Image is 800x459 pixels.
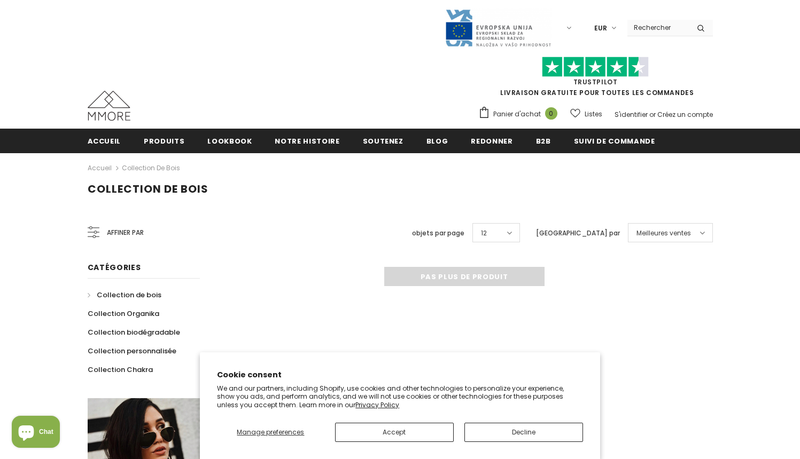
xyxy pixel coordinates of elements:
span: Collection de bois [88,181,208,196]
a: Listes [570,105,602,123]
a: Collection personnalisée [88,342,176,360]
a: Suivi de commande [574,129,655,153]
a: Panier d'achat 0 [478,106,563,122]
a: S'identifier [615,110,648,119]
a: Accueil [88,162,112,175]
a: TrustPilot [573,77,618,86]
span: LIVRAISON GRATUITE POUR TOUTES LES COMMANDES [478,61,713,97]
span: B2B [536,136,551,146]
button: Decline [464,423,583,442]
span: Lookbook [207,136,252,146]
a: Collection Organika [88,304,159,323]
span: Affiner par [107,227,144,239]
span: Manage preferences [237,428,304,437]
span: Collection Chakra [88,365,153,375]
a: Collection de bois [88,286,161,304]
label: objets par page [412,228,464,239]
a: soutenez [363,129,403,153]
a: Produits [144,129,184,153]
span: Collection personnalisée [88,346,176,356]
span: 12 [481,228,487,239]
a: Blog [426,129,448,153]
button: Accept [335,423,454,442]
a: Collection de bois [122,163,180,172]
span: Redonner [471,136,512,146]
span: Meilleures ventes [636,228,691,239]
span: EUR [594,23,607,34]
img: Javni Razpis [445,9,552,48]
h2: Cookie consent [217,369,583,381]
a: Javni Razpis [445,23,552,32]
span: Accueil [88,136,121,146]
span: Collection de bois [97,290,161,300]
img: Cas MMORE [88,91,130,121]
a: Notre histoire [275,129,339,153]
a: Collection biodégradable [88,323,180,342]
span: Collection biodégradable [88,327,180,337]
span: soutenez [363,136,403,146]
span: Suivi de commande [574,136,655,146]
a: Collection Chakra [88,360,153,379]
a: Lookbook [207,129,252,153]
span: Listes [585,109,602,120]
input: Search Site [627,20,689,35]
span: 0 [545,107,557,120]
inbox-online-store-chat: Shopify online store chat [9,416,63,450]
span: Blog [426,136,448,146]
a: B2B [536,129,551,153]
p: We and our partners, including Shopify, use cookies and other technologies to personalize your ex... [217,384,583,409]
button: Manage preferences [217,423,324,442]
span: Collection Organika [88,308,159,319]
span: Panier d'achat [493,109,541,120]
a: Redonner [471,129,512,153]
label: [GEOGRAPHIC_DATA] par [536,228,620,239]
span: Catégories [88,262,141,273]
a: Privacy Policy [355,400,399,409]
a: Créez un compte [657,110,713,119]
span: Produits [144,136,184,146]
span: Notre histoire [275,136,339,146]
span: or [649,110,656,119]
img: Faites confiance aux étoiles pilotes [542,57,649,77]
a: Accueil [88,129,121,153]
